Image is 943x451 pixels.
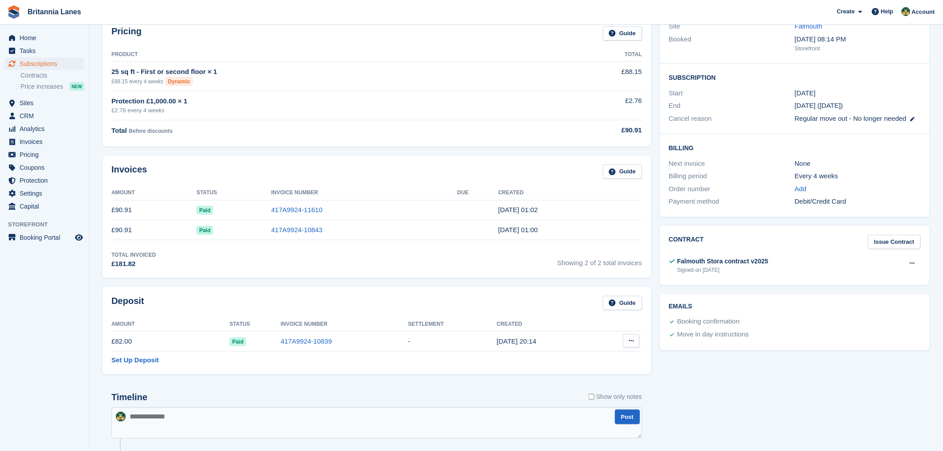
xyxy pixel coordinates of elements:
[677,257,769,266] div: Falmouth Stora contract v2025
[669,34,795,53] div: Booked
[669,303,921,310] h2: Emails
[111,186,197,200] th: Amount
[281,337,332,345] a: 417A9924-10839
[603,164,642,179] a: Guide
[677,266,769,274] div: Signed on [DATE]
[20,97,73,109] span: Sites
[795,159,921,169] div: None
[165,77,193,86] div: Dynamic
[20,110,73,122] span: CRM
[4,45,84,57] a: menu
[868,235,921,250] a: Issue Contract
[111,127,127,134] span: Total
[8,220,89,229] span: Storefront
[669,235,704,250] h2: Contract
[111,77,556,86] div: £88.15 every 4 weeks
[20,174,73,187] span: Protection
[4,174,84,187] a: menu
[4,231,84,244] a: menu
[20,200,73,213] span: Capital
[669,143,921,152] h2: Billing
[111,26,142,41] h2: Pricing
[111,164,147,179] h2: Invoices
[4,123,84,135] a: menu
[795,171,921,181] div: Every 4 weeks
[20,45,73,57] span: Tasks
[197,206,213,215] span: Paid
[24,4,85,19] a: Britannia Lanes
[197,186,271,200] th: Status
[111,259,156,269] div: £181.82
[111,296,144,311] h2: Deposit
[20,161,73,174] span: Coupons
[20,187,73,200] span: Settings
[556,91,642,120] td: £2.76
[70,82,84,91] div: NEW
[556,62,642,91] td: £88.15
[558,251,642,269] span: Showing 2 of 2 total invoices
[271,186,458,200] th: Invoice Number
[603,26,642,41] a: Guide
[795,22,823,30] a: Falmouth
[795,102,843,109] span: [DATE] ([DATE])
[111,355,159,365] a: Set Up Deposit
[20,57,73,70] span: Subscriptions
[795,34,921,45] div: [DATE] 08:14 PM
[74,232,84,243] a: Preview store
[111,67,556,77] div: 25 sq ft - First or second floor × 1
[111,332,230,352] td: £82.00
[230,337,246,346] span: Paid
[669,159,795,169] div: Next invoice
[589,392,642,402] label: Show only notes
[4,32,84,44] a: menu
[589,392,594,402] input: Show only notes
[4,135,84,148] a: menu
[498,226,538,234] time: 2025-08-22 00:00:08 UTC
[912,8,935,16] span: Account
[902,7,910,16] img: Nathan Kellow
[408,317,497,332] th: Settlement
[111,48,556,62] th: Product
[20,231,73,244] span: Booking Portal
[7,5,20,19] img: stora-icon-8386f47178a22dfd0bd8f6a31ec36ba5ce8667c1dd55bd0f319d3a0aa187defe.svg
[20,135,73,148] span: Invoices
[281,317,408,332] th: Invoice Number
[4,200,84,213] a: menu
[669,88,795,98] div: Start
[677,316,740,327] div: Booking confirmation
[795,115,906,122] span: Regular move out - No longer needed
[795,88,816,98] time: 2025-08-22 00:00:00 UTC
[556,125,642,135] div: £90.91
[4,110,84,122] a: menu
[20,82,63,91] span: Price increases
[497,317,595,332] th: Created
[111,392,148,402] h2: Timeline
[230,317,281,332] th: Status
[20,123,73,135] span: Analytics
[197,226,213,235] span: Paid
[111,96,556,107] div: Protection £1,000.00 × 1
[20,82,84,91] a: Price increases NEW
[4,57,84,70] a: menu
[669,197,795,207] div: Payment method
[669,171,795,181] div: Billing period
[20,32,73,44] span: Home
[111,251,156,259] div: Total Invoiced
[498,186,642,200] th: Created
[881,7,894,16] span: Help
[498,206,538,213] time: 2025-09-19 00:02:39 UTC
[408,332,497,352] td: -
[669,21,795,32] div: Site
[556,48,642,62] th: Total
[795,197,921,207] div: Debit/Credit Card
[116,412,126,422] img: Nathan Kellow
[497,337,537,345] time: 2025-08-21 19:14:26 UTC
[271,226,323,234] a: 417A9924-10843
[111,317,230,332] th: Amount
[111,106,556,115] div: £2.76 every 4 weeks
[4,97,84,109] a: menu
[111,200,197,220] td: £90.91
[677,329,749,340] div: Move in day instructions
[669,114,795,124] div: Cancel reason
[20,71,84,80] a: Contracts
